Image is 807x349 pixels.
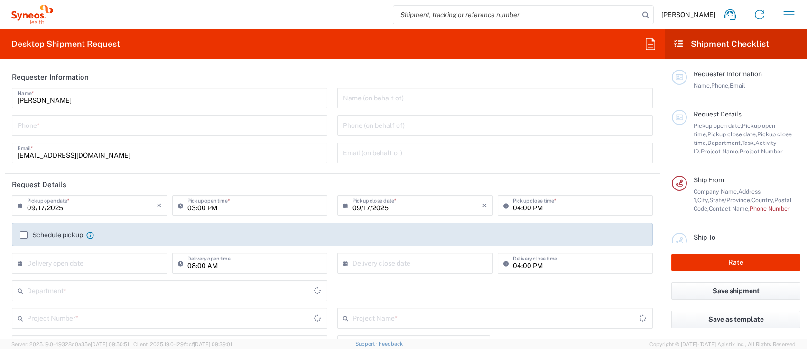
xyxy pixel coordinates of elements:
span: Phone, [711,82,730,89]
span: [PERSON_NAME] [661,10,715,19]
span: Task, [742,139,755,146]
span: Email [730,82,745,89]
span: Server: 2025.19.0-49328d0a35e [11,341,129,347]
button: Rate [671,254,800,271]
span: State/Province, [709,197,751,204]
i: × [482,198,487,213]
span: Country, [751,197,774,204]
a: Support [355,341,379,347]
span: Department, [707,139,742,146]
span: Name, [694,82,711,89]
button: Save shipment [671,282,800,300]
span: Requester Information [694,70,762,78]
span: Contact Name, [709,205,750,212]
span: Pickup close date, [707,131,757,138]
span: Request Details [694,110,742,118]
span: Project Number [740,148,783,155]
span: Company Name, [694,188,738,195]
span: [DATE] 09:39:01 [194,341,232,347]
h2: Requester Information [12,72,89,82]
button: Save as template [671,311,800,328]
span: Client: 2025.19.0-129fbcf [133,341,232,347]
h2: Desktop Shipment Request [11,38,120,50]
span: City, [697,197,709,204]
i: × [157,198,162,213]
input: Shipment, tracking or reference number [393,6,639,24]
span: Copyright © [DATE]-[DATE] Agistix Inc., All Rights Reserved [649,340,796,349]
a: Feedback [379,341,403,347]
span: Phone Number [750,205,790,212]
h2: Shipment Checklist [673,38,769,50]
span: Ship To [694,233,715,241]
span: Pickup open date, [694,122,742,129]
span: Ship From [694,176,724,184]
span: Project Name, [701,148,740,155]
span: [DATE] 09:50:51 [91,341,129,347]
h2: Request Details [12,180,66,189]
label: Schedule pickup [20,231,83,239]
